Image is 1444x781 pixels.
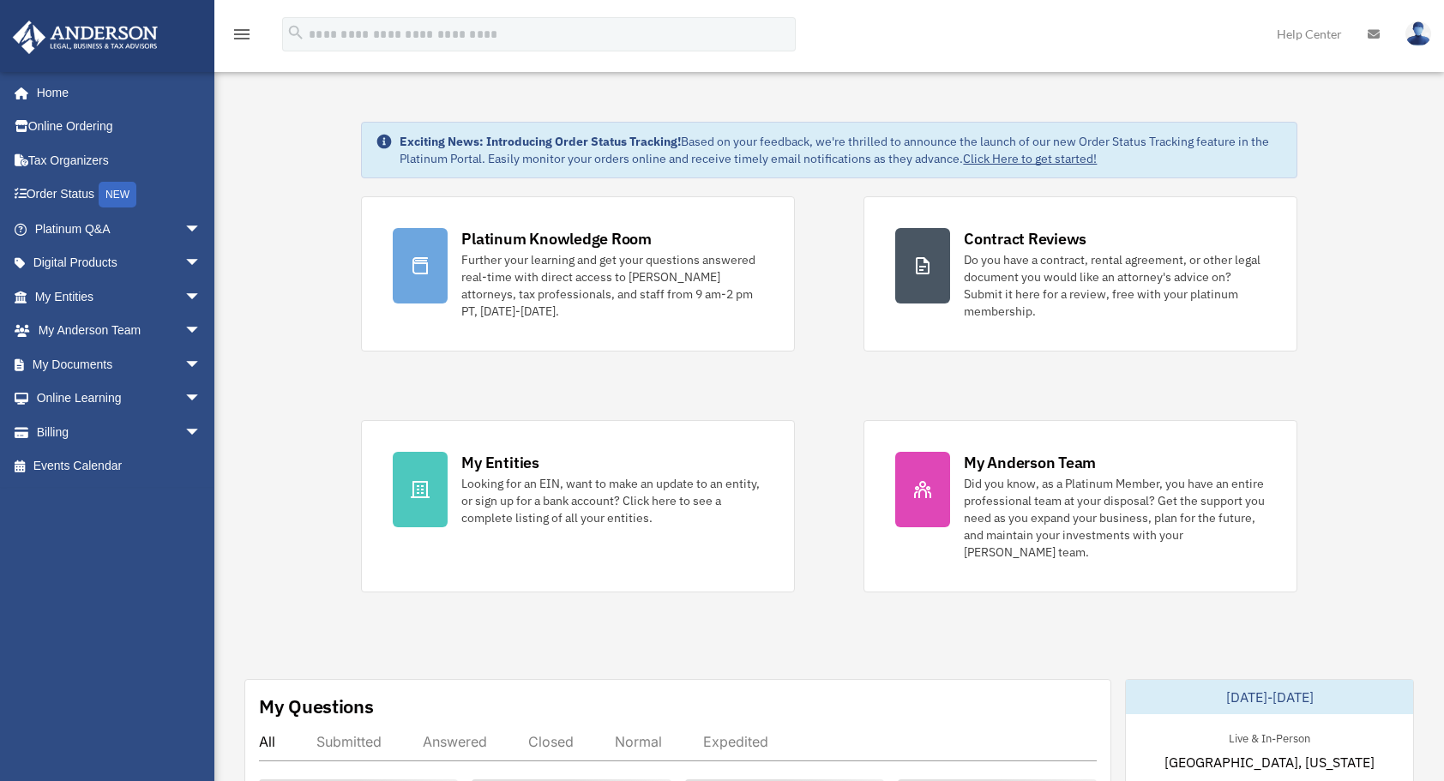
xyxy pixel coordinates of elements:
[8,21,163,54] img: Anderson Advisors Platinum Portal
[615,733,662,750] div: Normal
[964,475,1266,561] div: Did you know, as a Platinum Member, you have an entire professional team at your disposal? Get th...
[12,75,219,110] a: Home
[184,279,219,315] span: arrow_drop_down
[461,228,652,249] div: Platinum Knowledge Room
[184,415,219,450] span: arrow_drop_down
[964,251,1266,320] div: Do you have a contract, rental agreement, or other legal document you would like an attorney's ad...
[12,449,227,484] a: Events Calendar
[964,228,1086,249] div: Contract Reviews
[361,196,795,351] a: Platinum Knowledge Room Further your learning and get your questions answered real-time with dire...
[12,279,227,314] a: My Entitiesarrow_drop_down
[184,246,219,281] span: arrow_drop_down
[184,381,219,417] span: arrow_drop_down
[461,251,763,320] div: Further your learning and get your questions answered real-time with direct access to [PERSON_NAM...
[316,733,382,750] div: Submitted
[964,452,1096,473] div: My Anderson Team
[1215,728,1324,746] div: Live & In-Person
[184,314,219,349] span: arrow_drop_down
[12,347,227,381] a: My Documentsarrow_drop_down
[259,694,374,719] div: My Questions
[400,134,681,149] strong: Exciting News: Introducing Order Status Tracking!
[184,347,219,382] span: arrow_drop_down
[12,415,227,449] a: Billingarrow_drop_down
[99,182,136,207] div: NEW
[12,246,227,280] a: Digital Productsarrow_drop_down
[12,143,227,177] a: Tax Organizers
[863,196,1297,351] a: Contract Reviews Do you have a contract, rental agreement, or other legal document you would like...
[1126,680,1413,714] div: [DATE]-[DATE]
[12,110,227,144] a: Online Ordering
[1405,21,1431,46] img: User Pic
[461,475,763,526] div: Looking for an EIN, want to make an update to an entity, or sign up for a bank account? Click her...
[232,30,252,45] a: menu
[703,733,768,750] div: Expedited
[12,212,227,246] a: Platinum Q&Aarrow_drop_down
[12,314,227,348] a: My Anderson Teamarrow_drop_down
[361,420,795,592] a: My Entities Looking for an EIN, want to make an update to an entity, or sign up for a bank accoun...
[528,733,574,750] div: Closed
[286,23,305,42] i: search
[461,452,538,473] div: My Entities
[12,177,227,213] a: Order StatusNEW
[12,381,227,416] a: Online Learningarrow_drop_down
[963,151,1097,166] a: Click Here to get started!
[232,24,252,45] i: menu
[1164,752,1375,772] span: [GEOGRAPHIC_DATA], [US_STATE]
[863,420,1297,592] a: My Anderson Team Did you know, as a Platinum Member, you have an entire professional team at your...
[423,733,487,750] div: Answered
[184,212,219,247] span: arrow_drop_down
[259,733,275,750] div: All
[400,133,1282,167] div: Based on your feedback, we're thrilled to announce the launch of our new Order Status Tracking fe...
